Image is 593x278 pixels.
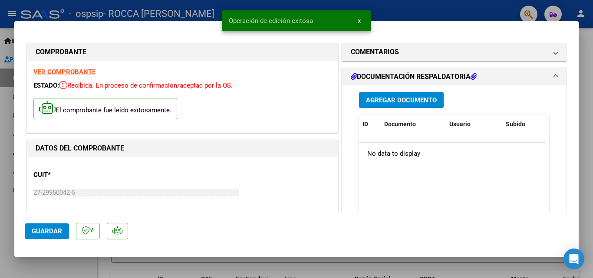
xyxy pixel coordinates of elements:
[351,72,477,82] h1: DOCUMENTACIÓN RESPALDATORIA
[33,68,96,76] a: VER COMPROBANTE
[446,115,502,134] datatable-header-cell: Usuario
[366,96,437,104] span: Agregar Documento
[546,115,589,134] datatable-header-cell: Acción
[25,223,69,239] button: Guardar
[359,92,444,108] button: Agregar Documento
[33,170,123,180] p: CUIT
[502,115,546,134] datatable-header-cell: Subido
[33,98,177,119] p: El comprobante fue leído exitosamente.
[381,115,446,134] datatable-header-cell: Documento
[351,47,399,57] h1: COMENTARIOS
[506,121,525,128] span: Subido
[358,17,361,25] span: x
[36,48,86,56] strong: COMPROBANTE
[384,121,416,128] span: Documento
[32,227,62,235] span: Guardar
[359,143,546,164] div: No data to display
[563,249,584,269] div: Open Intercom Messenger
[59,82,233,89] span: Recibida. En proceso de confirmacion/aceptac por la OS.
[342,43,566,61] mat-expansion-panel-header: COMENTARIOS
[342,68,566,85] mat-expansion-panel-header: DOCUMENTACIÓN RESPALDATORIA
[359,115,381,134] datatable-header-cell: ID
[449,121,471,128] span: Usuario
[33,82,59,89] span: ESTADO:
[342,85,566,265] div: DOCUMENTACIÓN RESPALDATORIA
[351,13,368,29] button: x
[36,144,124,152] strong: DATOS DEL COMPROBANTE
[229,16,313,25] span: Operación de edición exitosa
[362,121,368,128] span: ID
